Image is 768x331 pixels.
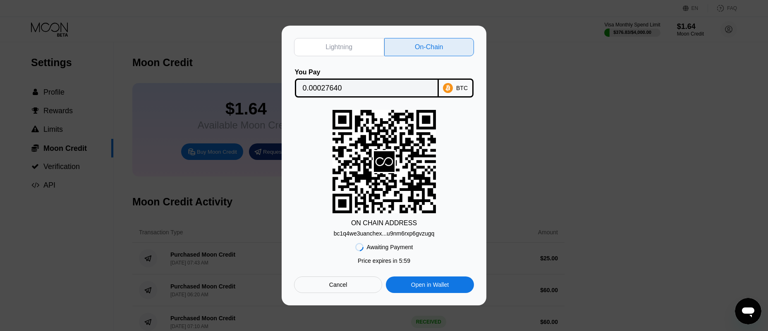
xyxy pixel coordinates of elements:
div: On-Chain [384,38,474,56]
div: Lightning [294,38,384,56]
div: Awaiting Payment [367,244,413,250]
div: Lightning [325,43,352,51]
div: You Pay [295,69,439,76]
div: Cancel [294,276,382,293]
iframe: Button to launch messaging window [735,298,761,324]
div: bc1q4we3uanchex...u9nm6rxp6gvzugq [334,227,435,237]
div: BTC [456,85,468,91]
div: You PayBTC [294,69,474,98]
div: Price expires in [358,257,410,264]
div: ON CHAIN ADDRESS [351,219,417,227]
div: On-Chain [415,43,443,51]
div: bc1q4we3uanchex...u9nm6rxp6gvzugq [334,230,435,237]
span: 5 : 59 [399,257,410,264]
div: Cancel [329,281,347,288]
div: Open in Wallet [411,281,449,288]
div: Open in Wallet [386,276,474,293]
